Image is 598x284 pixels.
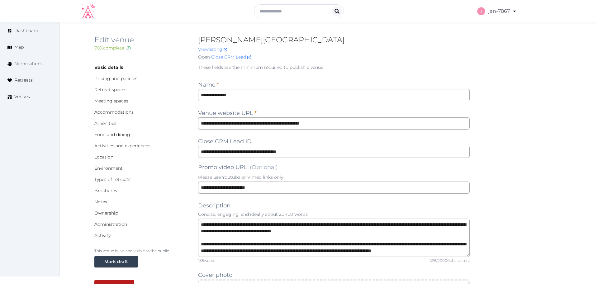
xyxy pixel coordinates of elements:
[94,210,118,216] a: Ownership
[198,35,470,45] h2: [PERSON_NAME][GEOGRAPHIC_DATA]
[94,256,138,267] button: Mark draft
[14,27,38,34] span: Dashboard
[250,164,278,171] span: (Optional)
[14,93,30,100] span: Venues
[94,132,130,137] a: Food and dining
[211,54,251,60] a: Close CRM Lead
[94,121,116,126] a: Amenities
[198,258,215,263] div: 185 words
[94,45,124,51] span: 70 % complete
[430,258,470,263] div: 1215 / 20000 characters
[94,188,117,193] a: Brochures
[198,163,278,172] label: Promo video URL
[198,211,470,217] p: Concise, engaging, and ideally about 20-100 words
[94,143,150,149] a: Activities and experiences
[94,199,107,205] a: Notes
[94,35,188,45] h2: Edit venue
[94,177,131,182] a: Types of retreats
[198,46,227,52] a: Viewlisting
[94,87,126,92] a: Retreat spaces
[198,109,257,117] label: Venue website URL
[94,64,123,70] a: Basic details
[104,258,128,265] div: Mark draft
[94,221,127,227] a: Administration
[14,60,43,67] span: Nominations
[198,174,470,180] p: Please use Youtube or Vimeo links only
[477,2,517,20] a: jen-7867
[94,233,111,238] a: Activity
[94,76,137,81] a: Pricing and policies
[14,77,33,83] span: Retreats
[198,64,470,70] p: These fields are the minimum required to publish a venue
[94,165,123,171] a: Environment
[198,271,232,279] label: Cover photo
[198,201,230,210] label: Description
[94,109,134,115] a: Accommodations
[198,137,252,146] label: Close CRM Lead ID
[198,54,210,60] span: Open
[14,44,24,50] span: Map
[94,98,128,104] a: Meeting spaces
[94,154,113,160] a: Location
[198,80,219,89] label: Name
[94,249,188,253] p: This venue is live and visible to the public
